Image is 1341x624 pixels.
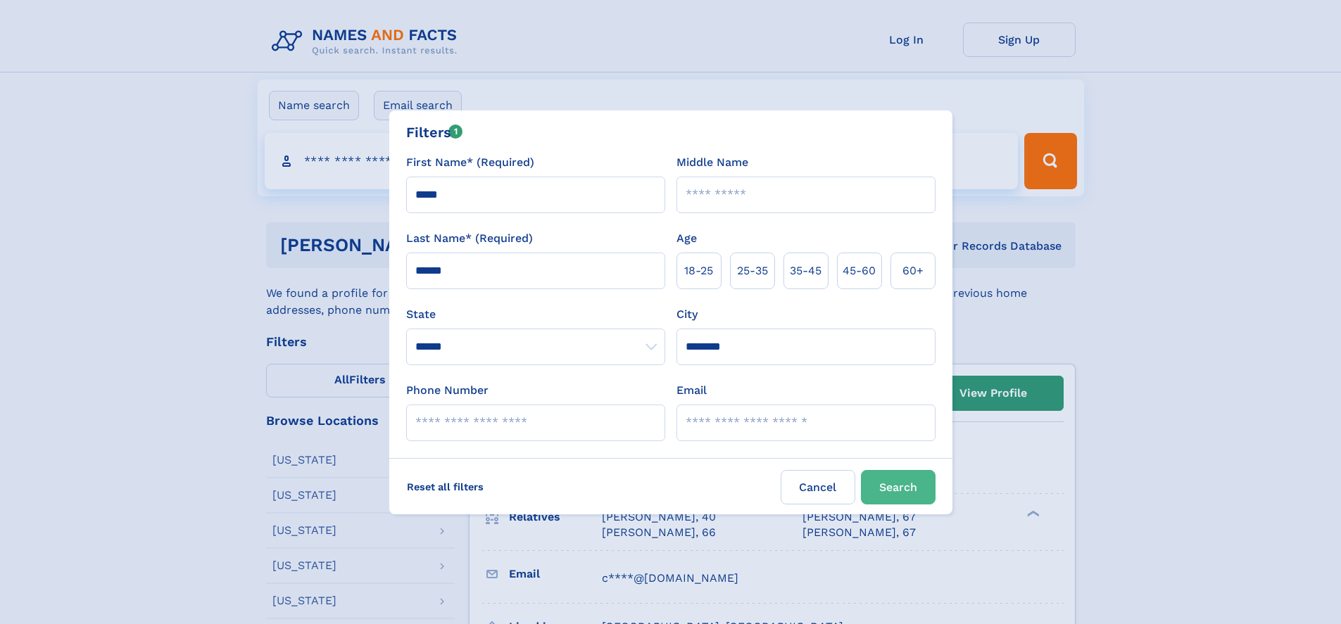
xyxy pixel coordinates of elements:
span: 60+ [902,262,924,279]
div: Filters [406,122,463,143]
span: 18‑25 [684,262,713,279]
label: Age [676,230,697,247]
label: Phone Number [406,382,489,399]
label: Cancel [781,470,855,504]
label: First Name* (Required) [406,154,534,171]
span: 45‑60 [843,262,876,279]
label: Reset all filters [398,470,493,504]
span: 35‑45 [790,262,821,279]
label: Middle Name [676,154,748,171]
span: 25‑35 [737,262,768,279]
label: City [676,306,698,323]
label: Last Name* (Required) [406,230,533,247]
label: Email [676,382,707,399]
button: Search [861,470,936,504]
label: State [406,306,665,323]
